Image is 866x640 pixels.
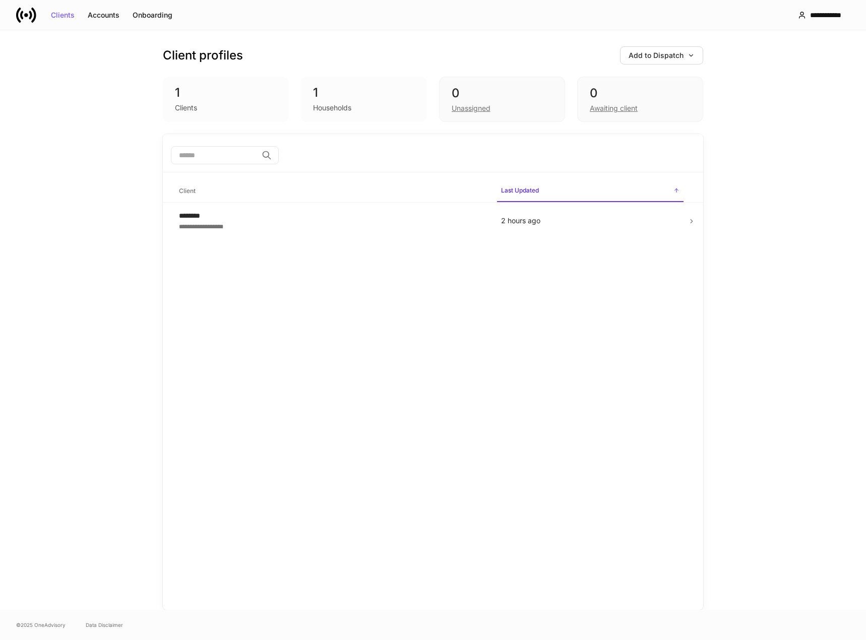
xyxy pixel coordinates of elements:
[86,621,123,629] a: Data Disclaimer
[175,103,197,113] div: Clients
[590,103,638,113] div: Awaiting client
[620,46,703,65] button: Add to Dispatch
[497,180,684,202] span: Last Updated
[16,621,66,629] span: © 2025 OneAdvisory
[501,185,539,195] h6: Last Updated
[88,12,119,19] div: Accounts
[163,47,243,63] h3: Client profiles
[313,85,415,101] div: 1
[452,85,552,101] div: 0
[439,77,565,122] div: 0Unassigned
[175,181,489,202] span: Client
[179,186,196,196] h6: Client
[577,77,703,122] div: 0Awaiting client
[629,52,695,59] div: Add to Dispatch
[452,103,490,113] div: Unassigned
[313,103,351,113] div: Households
[51,12,75,19] div: Clients
[175,85,277,101] div: 1
[501,216,679,226] p: 2 hours ago
[44,7,81,23] button: Clients
[126,7,179,23] button: Onboarding
[133,12,172,19] div: Onboarding
[590,85,691,101] div: 0
[81,7,126,23] button: Accounts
